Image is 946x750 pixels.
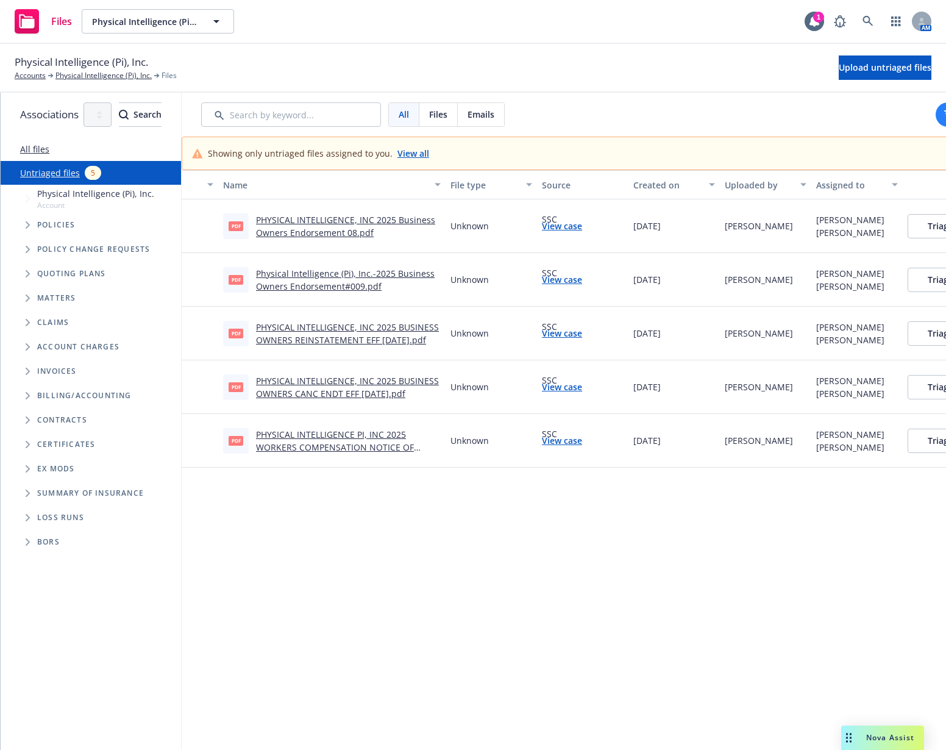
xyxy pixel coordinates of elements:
button: Nova Assist [841,726,924,750]
button: Created on [628,170,720,199]
span: Physical Intelligence (Pi), Inc. [37,187,154,200]
span: Files [162,70,177,81]
a: Physical Intelligence (Pi), Inc.-2025 Business Owners Endorsement#009.pdf [256,268,435,292]
button: File type [446,170,537,199]
a: View case [542,327,582,340]
a: Accounts [15,70,46,81]
div: [PERSON_NAME] [725,220,793,232]
span: [DATE] [633,273,661,286]
a: Untriaged files [20,166,80,179]
span: [DATE] [633,380,661,393]
a: Switch app [884,9,908,34]
div: [PERSON_NAME] [725,380,793,393]
button: Uploaded by [720,170,811,199]
div: 5 [85,166,101,180]
div: [PERSON_NAME] [816,321,884,334]
span: [DATE] [633,220,661,232]
div: Drag to move [841,726,856,750]
span: Matters [37,295,76,302]
svg: Search [119,110,129,120]
button: Source [537,170,628,199]
div: File type [450,179,519,191]
span: Nova Assist [866,732,914,743]
a: PHYSICAL INTELLIGENCE, INC 2025 BUSINESS OWNERS REINSTATEMENT EFF [DATE].pdf [256,321,439,346]
span: Summary of insurance [37,490,144,497]
a: PHYSICAL INTELLIGENCE, INC 2025 Business Owners Endorsement 08.pdf [256,214,435,238]
button: SearchSearch [119,102,162,127]
div: [PERSON_NAME] [725,327,793,340]
a: View all [397,147,429,160]
div: Uploaded by [725,179,793,191]
a: Physical Intelligence (Pi), Inc. [55,70,152,81]
span: Upload untriaged files [839,62,931,73]
span: Files [429,108,447,121]
div: Tree Example [1,185,181,384]
span: Certificates [37,441,95,448]
div: [PERSON_NAME] [816,441,884,454]
a: View case [542,434,582,447]
a: Files [10,4,77,38]
button: Name [218,170,446,199]
a: PHYSICAL INTELLIGENCE PI, INC 2025 WORKERS COMPENSATION NOTICE OF CANCELLATION EFF. [DATE].pdf [256,429,414,466]
button: Upload untriaged files [839,55,931,80]
span: pdf [229,329,243,338]
span: Ex Mods [37,465,74,473]
div: [PERSON_NAME] [816,280,884,293]
span: pdf [229,436,243,445]
a: View case [542,273,582,286]
div: Name [223,179,427,191]
a: Report a Bug [828,9,852,34]
div: 1 [813,12,824,23]
span: pdf [229,275,243,284]
div: [PERSON_NAME] [816,387,884,400]
span: Quoting plans [37,270,106,277]
button: Physical Intelligence (Pi), Inc. [82,9,234,34]
div: Showing only untriaged files assigned to you. [208,147,429,160]
a: View case [542,380,582,393]
a: All files [20,143,49,155]
span: [DATE] [633,327,661,340]
span: Policies [37,221,76,229]
span: Files [51,16,72,26]
span: Loss Runs [37,514,84,521]
div: Folder Tree Example [1,384,181,554]
span: pdf [229,382,243,391]
button: Assigned to [811,170,903,199]
div: [PERSON_NAME] [725,434,793,447]
div: [PERSON_NAME] [816,428,884,441]
div: Source [542,179,624,191]
span: Billing/Accounting [37,392,132,399]
span: Invoices [37,368,77,375]
div: Created on [633,179,702,191]
span: Emails [468,108,494,121]
input: Search by keyword... [201,102,381,127]
span: Physical Intelligence (Pi), Inc. [92,15,197,28]
a: PHYSICAL INTELLIGENCE, INC 2025 BUSINESS OWNERS CANC ENDT EFF [DATE].pdf [256,375,439,399]
div: Search [119,103,162,126]
span: [DATE] [633,434,661,447]
span: Associations [20,107,79,123]
span: Physical Intelligence (Pi), Inc. [15,54,148,70]
span: Contracts [37,416,87,424]
span: Account charges [37,343,119,351]
div: [PERSON_NAME] [816,374,884,387]
a: Search [856,9,880,34]
a: View case [542,220,582,232]
div: [PERSON_NAME] [725,273,793,286]
span: All [399,108,409,121]
div: [PERSON_NAME] [816,213,884,226]
div: [PERSON_NAME] [816,267,884,280]
span: Policy change requests [37,246,150,253]
span: BORs [37,538,60,546]
span: pdf [229,221,243,230]
span: Claims [37,319,69,326]
div: [PERSON_NAME] [816,334,884,346]
div: Assigned to [816,179,884,191]
div: [PERSON_NAME] [816,226,884,239]
span: Account [37,200,154,210]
